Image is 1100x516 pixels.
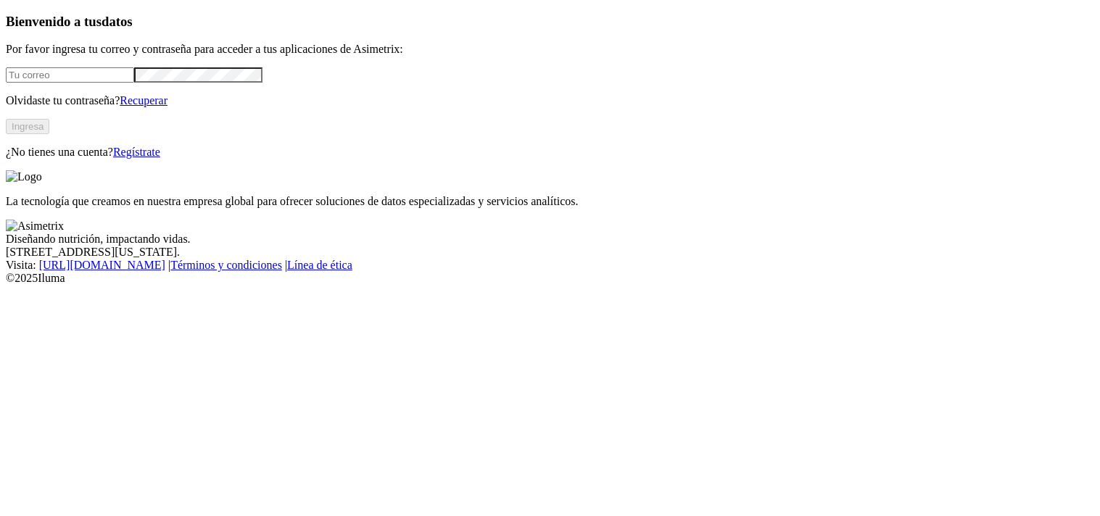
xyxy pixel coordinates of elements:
[170,259,282,271] a: Términos y condiciones
[6,170,42,183] img: Logo
[120,94,168,107] a: Recuperar
[6,146,1094,159] p: ¿No tienes una cuenta?
[6,259,1094,272] div: Visita : | |
[6,43,1094,56] p: Por favor ingresa tu correo y contraseña para acceder a tus aplicaciones de Asimetrix:
[39,259,165,271] a: [URL][DOMAIN_NAME]
[113,146,160,158] a: Regístrate
[102,14,133,29] span: datos
[6,119,49,134] button: Ingresa
[6,67,134,83] input: Tu correo
[6,246,1094,259] div: [STREET_ADDRESS][US_STATE].
[287,259,352,271] a: Línea de ética
[6,272,1094,285] div: © 2025 Iluma
[6,14,1094,30] h3: Bienvenido a tus
[6,220,64,233] img: Asimetrix
[6,195,1094,208] p: La tecnología que creamos en nuestra empresa global para ofrecer soluciones de datos especializad...
[6,94,1094,107] p: Olvidaste tu contraseña?
[6,233,1094,246] div: Diseñando nutrición, impactando vidas.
